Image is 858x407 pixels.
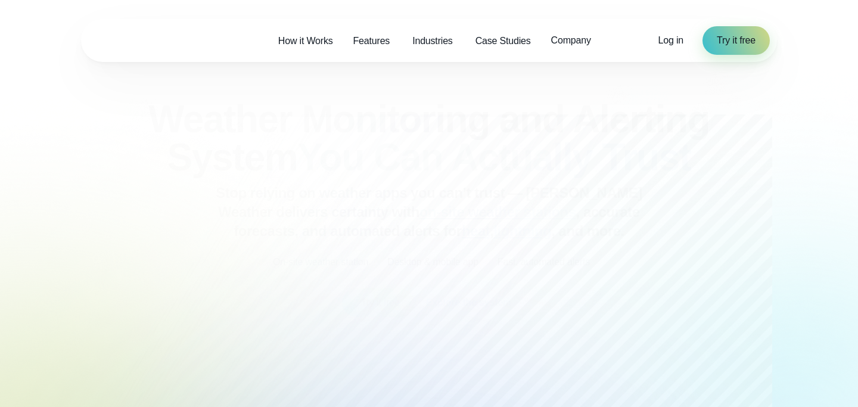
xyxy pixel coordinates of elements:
[658,35,683,45] span: Log in
[717,33,756,48] span: Try it free
[475,34,531,48] span: Case Studies
[353,34,390,48] span: Features
[268,29,343,53] a: How it Works
[412,34,453,48] span: Industries
[278,34,333,48] span: How it Works
[551,33,591,48] span: Company
[465,29,541,53] a: Case Studies
[702,26,770,55] a: Try it free
[658,33,683,48] a: Log in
